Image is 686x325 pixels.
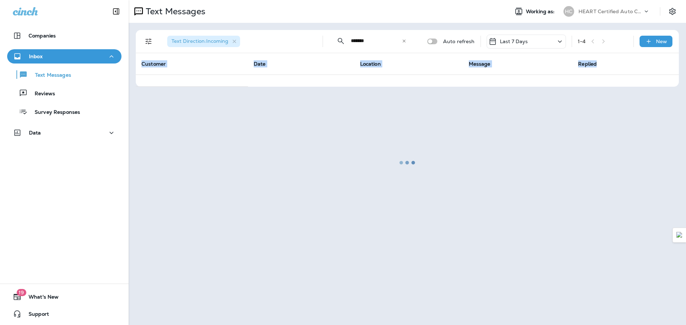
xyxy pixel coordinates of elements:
p: Reviews [28,91,55,97]
p: Inbox [29,54,43,59]
p: Survey Responses [28,109,80,116]
img: Detect Auto [676,232,683,238]
p: Companies [29,33,56,39]
button: Survey Responses [7,104,121,119]
p: Text Messages [28,72,71,79]
p: New [656,39,667,44]
span: Support [21,311,49,320]
button: Inbox [7,49,121,64]
button: Collapse Sidebar [106,4,126,19]
button: Support [7,307,121,321]
span: What's New [21,294,59,303]
p: Data [29,130,41,136]
span: 19 [16,289,26,296]
button: Data [7,126,121,140]
button: 19What's New [7,290,121,304]
button: Companies [7,29,121,43]
button: Reviews [7,86,121,101]
button: Text Messages [7,67,121,82]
